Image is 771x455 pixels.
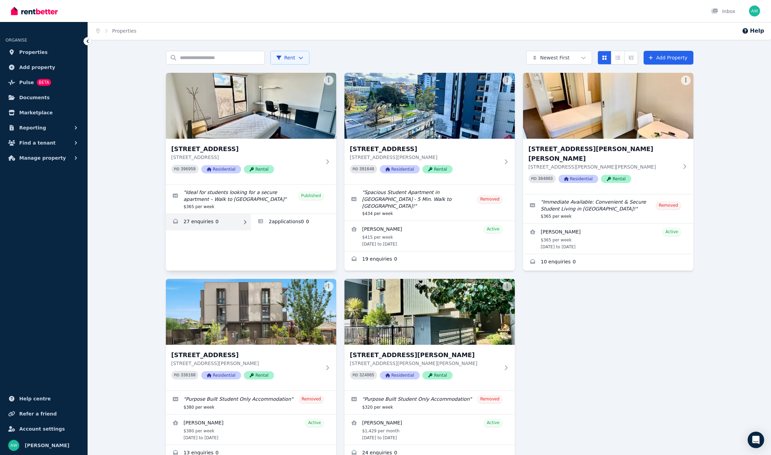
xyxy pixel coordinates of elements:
small: PID [174,167,180,171]
a: Add property [5,60,82,74]
p: [STREET_ADDRESS] [171,154,321,161]
span: Reporting [19,124,46,132]
small: PID [531,177,537,181]
a: Properties [112,28,137,34]
button: Reporting [5,121,82,135]
h3: [STREET_ADDRESS][PERSON_NAME][PERSON_NAME] [529,144,678,163]
span: [PERSON_NAME] [25,441,69,450]
button: More options [502,76,512,85]
span: Manage property [19,154,66,162]
span: Residential [558,175,598,183]
span: Residential [380,165,420,173]
code: 396959 [181,167,195,172]
span: Residential [380,371,420,379]
span: Rental [422,165,453,173]
span: Find a tenant [19,139,56,147]
a: Refer a friend [5,407,82,421]
a: Enquiries for 113/6 John St, Box Hill [523,254,693,271]
img: 109/1 Wellington Road, Box Hill [166,279,336,345]
p: [STREET_ADDRESS][PERSON_NAME] [350,154,500,161]
span: Rent [276,54,295,61]
img: 203/60 Waverley Rd, Malvern East [166,73,336,139]
h3: [STREET_ADDRESS] [171,350,321,360]
p: [STREET_ADDRESS][PERSON_NAME][PERSON_NAME] [350,360,500,367]
button: More options [324,76,333,85]
span: Residential [201,165,241,173]
a: View details for Rayan Alamri [344,221,515,251]
button: Newest First [526,51,592,65]
button: Help [742,27,764,35]
span: Help centre [19,395,51,403]
span: Rental [422,371,453,379]
a: 306/8 Bruce Street, Box Hill[STREET_ADDRESS][PERSON_NAME][STREET_ADDRESS][PERSON_NAME][PERSON_NAM... [344,279,515,390]
code: 324065 [359,373,374,378]
a: Account settings [5,422,82,436]
span: Pulse [19,78,34,87]
a: Enquiries for 602/131 Pelham St, Carlton [344,251,515,268]
span: Marketplace [19,109,53,117]
button: Find a tenant [5,136,82,150]
button: More options [324,282,333,291]
div: View options [598,51,638,65]
a: Edit listing: Purpose Built Student Only Accommodation [344,391,515,414]
a: Edit listing: Purpose Built Student Only Accommodation [166,391,336,414]
a: Edit listing: Immediate Available: Convenient & Secure Student Living in Box Hill! [523,194,693,223]
a: View details for Sadhwi Gurung [344,414,515,445]
a: 113/6 John St, Box Hill[STREET_ADDRESS][PERSON_NAME][PERSON_NAME][STREET_ADDRESS][PERSON_NAME][PE... [523,73,693,194]
span: ORGANISE [5,38,27,43]
h3: [STREET_ADDRESS] [171,144,321,154]
div: Open Intercom Messenger [748,432,764,448]
button: Manage property [5,151,82,165]
a: View details for Bolun Zhang [166,414,336,445]
a: 203/60 Waverley Rd, Malvern East[STREET_ADDRESS][STREET_ADDRESS]PID 396959ResidentialRental [166,73,336,184]
span: Documents [19,93,50,102]
span: Residential [201,371,241,379]
a: Applications for 203/60 Waverley Rd, Malvern East [251,214,336,230]
span: Newest First [540,54,570,61]
button: Card view [598,51,611,65]
img: Andrew Wong [749,5,760,16]
a: Marketplace [5,106,82,120]
code: 336160 [181,373,195,378]
span: Rental [244,371,274,379]
span: Rental [244,165,274,173]
a: Edit listing: Spacious Student Apartment in Carlton - 5 Min. Walk to Melbourne Uni! [344,185,515,220]
a: PulseBETA [5,76,82,89]
span: Rental [601,175,631,183]
img: RentBetter [11,6,58,16]
div: Inbox [711,8,735,15]
button: Rent [270,51,309,65]
a: 109/1 Wellington Road, Box Hill[STREET_ADDRESS][STREET_ADDRESS][PERSON_NAME]PID 336160Residential... [166,279,336,390]
a: Help centre [5,392,82,406]
button: Expanded list view [624,51,638,65]
a: Edit listing: Ideal for students looking for a secure apartment – Walk to Monash Uni [166,185,336,214]
span: BETA [37,79,51,86]
nav: Breadcrumb [88,22,145,40]
p: [STREET_ADDRESS][PERSON_NAME] [171,360,321,367]
span: Add property [19,63,55,71]
small: PID [353,373,358,377]
img: 306/8 Bruce Street, Box Hill [344,279,515,345]
button: Compact list view [611,51,625,65]
h3: [STREET_ADDRESS] [350,144,500,154]
img: 602/131 Pelham St, Carlton [344,73,515,139]
span: Refer a friend [19,410,57,418]
a: Enquiries for 203/60 Waverley Rd, Malvern East [166,214,251,230]
code: 384003 [538,177,553,181]
a: Documents [5,91,82,104]
p: [STREET_ADDRESS][PERSON_NAME][PERSON_NAME] [529,163,678,170]
span: Properties [19,48,48,56]
span: Account settings [19,425,65,433]
h3: [STREET_ADDRESS][PERSON_NAME] [350,350,500,360]
a: 602/131 Pelham St, Carlton[STREET_ADDRESS][STREET_ADDRESS][PERSON_NAME]PID 391648ResidentialRental [344,73,515,184]
code: 391648 [359,167,374,172]
button: More options [681,76,691,85]
a: Add Property [644,51,693,65]
img: 113/6 John St, Box Hill [523,73,693,139]
small: PID [174,373,180,377]
a: Properties [5,45,82,59]
img: Andrew Wong [8,440,19,451]
button: More options [502,282,512,291]
small: PID [353,167,358,171]
a: View details for Hwangwoon Lee [523,224,693,254]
